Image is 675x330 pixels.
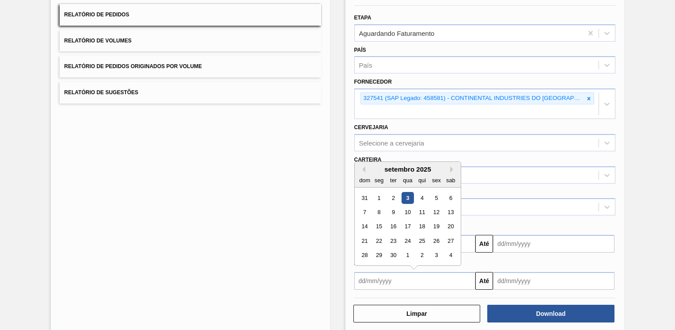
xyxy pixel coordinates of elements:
button: Limpar [353,305,481,322]
div: Choose sexta-feira, 19 de setembro de 2025 [430,221,442,233]
span: Relatório de Pedidos [64,12,129,18]
div: Choose terça-feira, 16 de setembro de 2025 [387,221,399,233]
div: Choose terça-feira, 23 de setembro de 2025 [387,235,399,247]
div: Choose sexta-feira, 5 de setembro de 2025 [430,192,442,204]
div: 327541 (SAP Legado: 458581) - CONTINENTAL INDUSTRIES DO [GEOGRAPHIC_DATA] [361,93,584,104]
button: Até [475,272,493,290]
div: setembro 2025 [355,165,461,173]
div: Choose sábado, 27 de setembro de 2025 [444,235,456,247]
div: Choose quinta-feira, 25 de setembro de 2025 [416,235,428,247]
div: Choose sábado, 6 de setembro de 2025 [444,192,456,204]
button: Relatório de Pedidos Originados por Volume [60,56,321,77]
input: dd/mm/yyyy [493,235,614,253]
div: Choose quarta-feira, 24 de setembro de 2025 [402,235,413,247]
span: Relatório de Volumes [64,38,131,44]
div: Choose sexta-feira, 3 de outubro de 2025 [430,249,442,261]
div: Choose segunda-feira, 22 de setembro de 2025 [373,235,385,247]
div: Choose quarta-feira, 17 de setembro de 2025 [402,221,413,233]
div: ter [387,174,399,186]
button: Next Month [450,166,456,173]
span: Relatório de Pedidos Originados por Volume [64,63,202,69]
span: Relatório de Sugestões [64,89,138,96]
button: Relatório de Pedidos [60,4,321,26]
div: País [359,61,372,69]
div: qui [416,174,428,186]
div: Choose domingo, 14 de setembro de 2025 [359,221,371,233]
div: sab [444,174,456,186]
div: Choose sexta-feira, 26 de setembro de 2025 [430,235,442,247]
div: sex [430,174,442,186]
div: Choose quarta-feira, 10 de setembro de 2025 [402,206,413,218]
div: Choose terça-feira, 9 de setembro de 2025 [387,206,399,218]
div: Choose domingo, 21 de setembro de 2025 [359,235,371,247]
div: Choose segunda-feira, 15 de setembro de 2025 [373,221,385,233]
button: Relatório de Sugestões [60,82,321,104]
div: Choose sexta-feira, 12 de setembro de 2025 [430,206,442,218]
div: Choose quinta-feira, 2 de outubro de 2025 [416,249,428,261]
label: Cervejaria [354,124,388,130]
div: Choose quinta-feira, 4 de setembro de 2025 [416,192,428,204]
div: Choose sábado, 4 de outubro de 2025 [444,249,456,261]
div: dom [359,174,371,186]
div: Aguardando Faturamento [359,29,435,37]
button: Até [475,235,493,253]
label: Etapa [354,15,372,21]
input: dd/mm/yyyy [493,272,614,290]
div: Choose terça-feira, 30 de setembro de 2025 [387,249,399,261]
button: Download [487,305,614,322]
div: Choose quinta-feira, 11 de setembro de 2025 [416,206,428,218]
div: Selecione a cervejaria [359,139,425,146]
div: Choose terça-feira, 2 de setembro de 2025 [387,192,399,204]
label: País [354,47,366,53]
input: dd/mm/yyyy [354,272,476,290]
div: Choose quinta-feira, 18 de setembro de 2025 [416,221,428,233]
div: Choose domingo, 28 de setembro de 2025 [359,249,371,261]
div: qua [402,174,413,186]
div: Choose segunda-feira, 8 de setembro de 2025 [373,206,385,218]
div: Choose sábado, 13 de setembro de 2025 [444,206,456,218]
div: Choose quarta-feira, 1 de outubro de 2025 [402,249,413,261]
button: Relatório de Volumes [60,30,321,52]
div: seg [373,174,385,186]
div: Choose domingo, 31 de agosto de 2025 [359,192,371,204]
div: Choose sábado, 20 de setembro de 2025 [444,221,456,233]
div: Choose segunda-feira, 29 de setembro de 2025 [373,249,385,261]
label: Fornecedor [354,79,392,85]
div: month 2025-09 [357,191,458,262]
button: Previous Month [359,166,365,173]
div: Choose segunda-feira, 1 de setembro de 2025 [373,192,385,204]
div: Choose domingo, 7 de setembro de 2025 [359,206,371,218]
label: Carteira [354,157,382,163]
div: Choose quarta-feira, 3 de setembro de 2025 [402,192,413,204]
